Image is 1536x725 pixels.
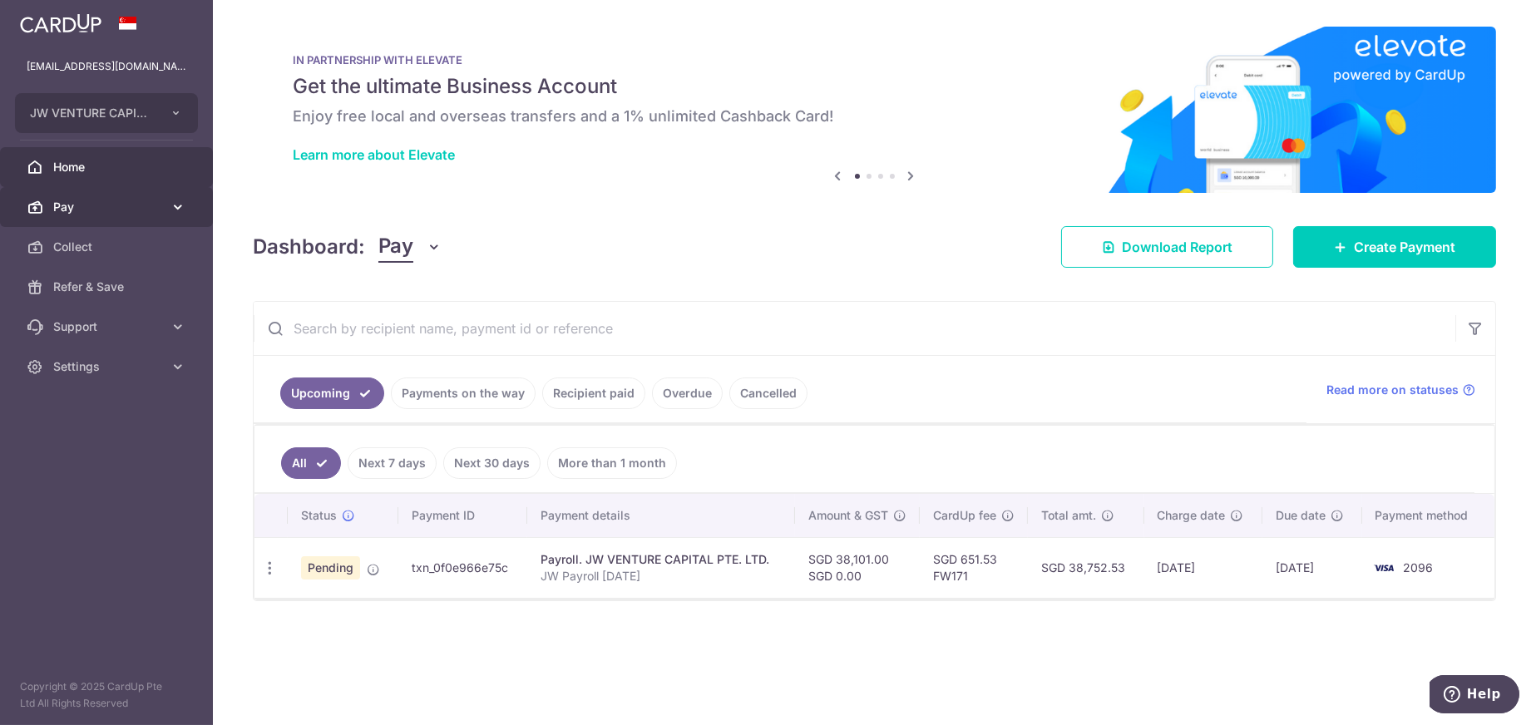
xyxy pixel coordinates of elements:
[53,199,163,215] span: Pay
[281,447,341,479] a: All
[1122,237,1232,257] span: Download Report
[378,231,442,263] button: Pay
[443,447,541,479] a: Next 30 days
[795,537,920,598] td: SGD 38,101.00 SGD 0.00
[1430,675,1519,717] iframe: Opens a widget where you can find more information
[1362,494,1494,537] th: Payment method
[20,13,101,33] img: CardUp
[398,537,527,598] td: txn_0f0e966e75c
[27,58,186,75] p: [EMAIL_ADDRESS][DOMAIN_NAME]
[280,377,384,409] a: Upcoming
[53,239,163,255] span: Collect
[30,105,153,121] span: JW VENTURE CAPITAL PTE. LTD.
[547,447,677,479] a: More than 1 month
[301,556,360,580] span: Pending
[808,507,888,524] span: Amount & GST
[254,302,1455,355] input: Search by recipient name, payment id or reference
[1354,237,1455,257] span: Create Payment
[37,12,72,27] span: Help
[729,377,808,409] a: Cancelled
[920,537,1028,598] td: SGD 651.53 FW171
[15,93,198,133] button: JW VENTURE CAPITAL PTE. LTD.
[398,494,527,537] th: Payment ID
[53,318,163,335] span: Support
[1404,560,1434,575] span: 2096
[933,507,996,524] span: CardUp fee
[1158,507,1226,524] span: Charge date
[541,568,782,584] p: JW Payroll [DATE]
[53,159,163,175] span: Home
[348,447,437,479] a: Next 7 days
[293,106,1456,126] h6: Enjoy free local and overseas transfers and a 1% unlimited Cashback Card!
[1144,537,1263,598] td: [DATE]
[293,73,1456,100] h5: Get the ultimate Business Account
[53,358,163,375] span: Settings
[1326,382,1459,398] span: Read more on statuses
[301,507,337,524] span: Status
[1028,537,1143,598] td: SGD 38,752.53
[1041,507,1096,524] span: Total amt.
[1262,537,1362,598] td: [DATE]
[293,146,455,163] a: Learn more about Elevate
[293,53,1456,67] p: IN PARTNERSHIP WITH ELEVATE
[1061,226,1273,268] a: Download Report
[1293,226,1496,268] a: Create Payment
[541,551,782,568] div: Payroll. JW VENTURE CAPITAL PTE. LTD.
[1276,507,1326,524] span: Due date
[542,377,645,409] a: Recipient paid
[53,279,163,295] span: Refer & Save
[253,27,1496,193] img: Renovation banner
[378,231,413,263] span: Pay
[1367,558,1400,578] img: Bank Card
[1326,382,1475,398] a: Read more on statuses
[652,377,723,409] a: Overdue
[253,232,365,262] h4: Dashboard:
[527,494,795,537] th: Payment details
[391,377,536,409] a: Payments on the way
